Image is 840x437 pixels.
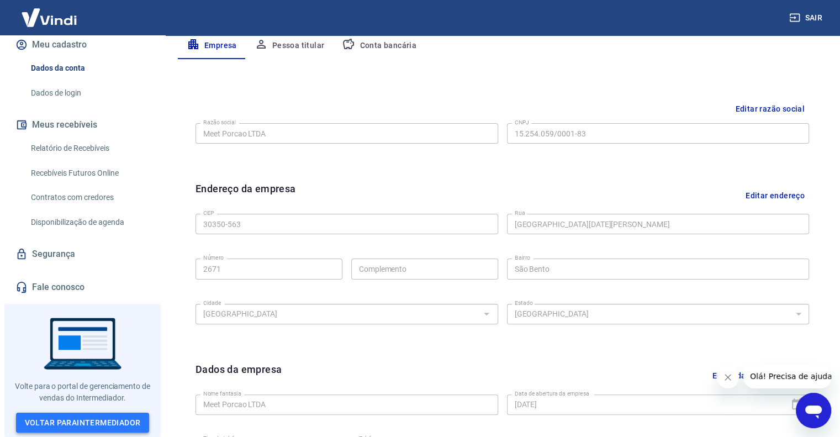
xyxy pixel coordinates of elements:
label: CNPJ [515,118,529,127]
label: Estado [515,299,533,307]
a: Disponibilização de agenda [27,211,152,234]
h6: Dados da empresa [196,362,282,390]
label: CEP [203,209,214,217]
input: DD/MM/YYYY [507,394,782,415]
button: Conta bancária [333,33,425,59]
span: Olá! Precisa de ajuda? [7,8,93,17]
label: Rua [515,209,525,217]
iframe: Mensagem da empresa [743,364,831,388]
label: Data de abertura da empresa [515,389,589,398]
button: Sair [787,8,827,28]
button: Meu cadastro [13,33,152,57]
a: Dados de login [27,82,152,104]
a: Segurança [13,242,152,266]
label: Bairro [515,254,530,262]
a: Contratos com credores [27,186,152,209]
a: Recebíveis Futuros Online [27,162,152,185]
iframe: Botão para abrir a janela de mensagens [796,393,831,428]
a: Fale conosco [13,275,152,299]
h6: Endereço da empresa [196,181,296,209]
input: Digite aqui algumas palavras para buscar a cidade [199,307,477,321]
a: Dados da conta [27,57,152,80]
label: Número [203,254,224,262]
a: Voltar paraIntermediador [16,413,150,433]
button: Editar endereço [741,181,809,209]
img: Vindi [13,1,85,34]
button: Pessoa titular [246,33,334,59]
label: Nome fantasia [203,389,241,398]
label: Razão social [203,118,236,127]
label: Cidade [203,299,221,307]
button: Meus recebíveis [13,113,152,137]
button: Editar dados da empresa [708,362,809,390]
a: Relatório de Recebíveis [27,137,152,160]
iframe: Fechar mensagem [717,366,739,388]
button: Empresa [178,33,246,59]
button: Editar razão social [731,99,809,119]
